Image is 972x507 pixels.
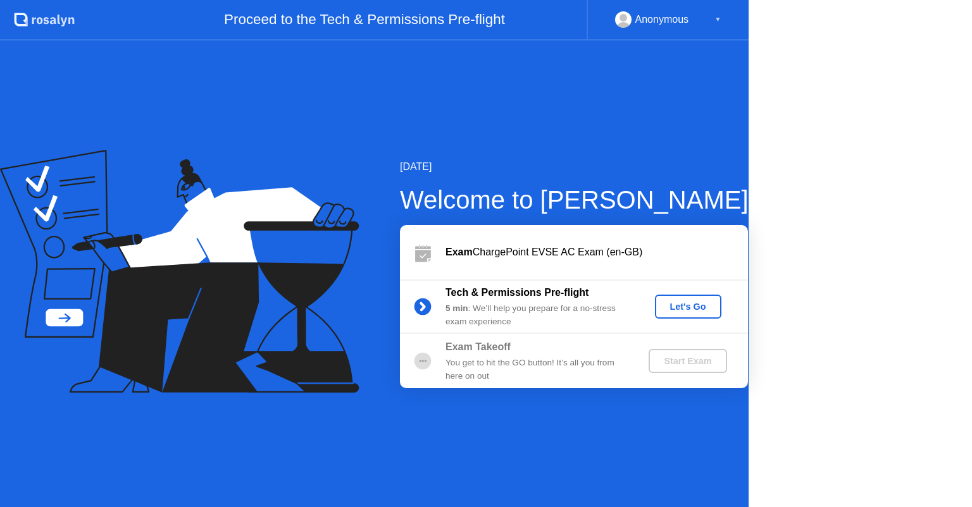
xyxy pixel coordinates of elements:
[649,349,726,373] button: Start Exam
[445,245,748,260] div: ChargePoint EVSE AC Exam (en-GB)
[445,247,473,257] b: Exam
[445,287,589,298] b: Tech & Permissions Pre-flight
[445,303,468,313] b: 5 min
[660,302,716,312] div: Let's Go
[400,181,749,219] div: Welcome to [PERSON_NAME]
[655,295,721,319] button: Let's Go
[445,357,628,382] div: You get to hit the GO button! It’s all you from here on out
[400,159,749,174] div: [DATE]
[445,302,628,328] div: : We’ll help you prepare for a no-stress exam experience
[445,341,511,352] b: Exam Takeoff
[654,356,721,366] div: Start Exam
[714,11,721,28] div: ▼
[635,11,689,28] div: Anonymous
